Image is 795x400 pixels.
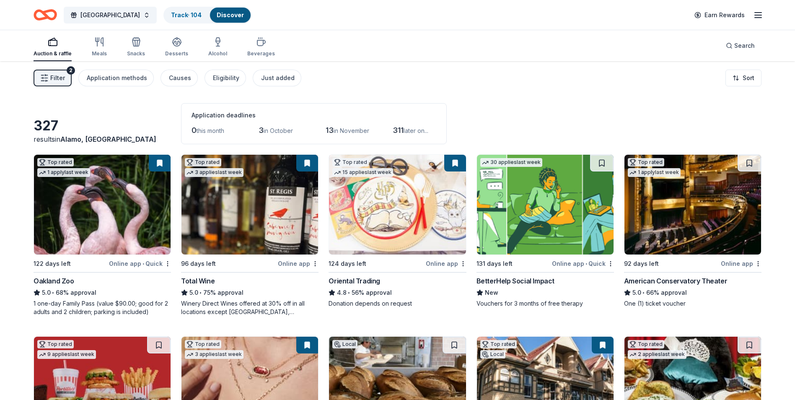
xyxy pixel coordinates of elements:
div: 56% approval [329,288,466,298]
div: One (1) ticket voucher [624,299,761,308]
div: 131 days left [476,259,513,269]
a: Image for Total WineTop rated3 applieslast week96 days leftOnline appTotal Wine5.0•75% approvalWi... [181,154,319,316]
div: 15 applies last week [332,168,393,177]
span: in November [334,127,369,134]
div: 92 days left [624,259,659,269]
div: Top rated [628,158,664,166]
span: • [200,289,202,296]
span: 311 [393,126,404,135]
div: Local [332,340,357,348]
div: Desserts [165,50,188,57]
a: Home [34,5,57,25]
span: later on... [404,127,428,134]
span: • [585,260,587,267]
div: Oakland Zoo [34,276,74,286]
div: Top rated [37,340,74,348]
span: New [485,288,498,298]
div: 3 applies last week [185,350,243,359]
a: Image for American Conservatory TheaterTop rated1 applylast week92 days leftOnline appAmerican Co... [624,154,761,308]
span: this month [197,127,224,134]
div: Top rated [332,158,369,166]
img: Image for BetterHelp Social Impact [477,155,614,255]
div: Local [480,350,505,358]
span: Alamo, [GEOGRAPHIC_DATA] [60,135,156,143]
button: Eligibility [205,70,246,86]
div: BetterHelp Social Impact [476,276,554,286]
div: Top rated [185,340,221,348]
a: Image for Oriental TradingTop rated15 applieslast week124 days leftOnline appOriental Trading4.8•... [329,154,466,308]
div: Snacks [127,50,145,57]
span: Filter [50,73,65,83]
div: Online app Quick [552,258,614,269]
a: Image for BetterHelp Social Impact30 applieslast week131 days leftOnline app•QuickBetterHelp Soci... [476,154,614,308]
span: Search [734,41,755,51]
span: [GEOGRAPHIC_DATA] [80,10,140,20]
span: 4.8 [337,288,347,298]
img: Image for Total Wine [181,155,318,255]
span: • [142,260,144,267]
div: 1 apply last week [628,168,681,177]
div: Just added [261,73,295,83]
span: 5.0 [189,288,198,298]
div: 1 apply last week [37,168,90,177]
a: Discover [217,11,244,18]
span: 0 [192,126,197,135]
a: Earn Rewards [689,8,750,23]
div: Vouchers for 3 months of free therapy [476,299,614,308]
div: 2 applies last week [628,350,686,359]
div: 9 applies last week [37,350,96,359]
span: in [55,135,156,143]
a: Track· 104 [171,11,202,18]
div: Top rated [628,340,664,348]
div: Auction & raffle [34,50,72,57]
div: Causes [169,73,191,83]
div: Winery Direct Wines offered at 30% off in all locations except [GEOGRAPHIC_DATA], [GEOGRAPHIC_DAT... [181,299,319,316]
button: Desserts [165,34,188,61]
div: Meals [92,50,107,57]
button: Auction & raffle [34,34,72,61]
span: • [348,289,350,296]
button: Just added [253,70,301,86]
div: Donation depends on request [329,299,466,308]
span: 5.0 [42,288,51,298]
div: Total Wine [181,276,215,286]
div: 68% approval [34,288,171,298]
img: Image for Oriental Trading [329,155,466,255]
div: 2 [67,66,75,75]
div: Alcohol [208,50,227,57]
div: 1 one-day Family Pass (value $90.00; good for 2 adults and 2 children; parking is included) [34,299,171,316]
div: Top rated [480,340,517,348]
div: 75% approval [181,288,319,298]
div: 66% approval [624,288,761,298]
div: Top rated [185,158,221,166]
div: 3 applies last week [185,168,243,177]
button: Application methods [78,70,154,86]
button: Snacks [127,34,145,61]
button: Meals [92,34,107,61]
div: Beverages [247,50,275,57]
div: results [34,134,171,144]
button: Alcohol [208,34,227,61]
button: Search [719,37,761,54]
div: Online app [721,258,761,269]
a: Image for Oakland ZooTop rated1 applylast week122 days leftOnline app•QuickOakland Zoo5.0•68% app... [34,154,171,316]
div: Online app [278,258,319,269]
div: 327 [34,117,171,134]
div: Application methods [87,73,147,83]
span: in October [264,127,293,134]
span: 5.0 [632,288,641,298]
button: Causes [161,70,198,86]
div: Online app Quick [109,258,171,269]
div: Online app [426,258,466,269]
span: • [52,289,54,296]
span: 13 [326,126,334,135]
div: 122 days left [34,259,71,269]
span: 3 [259,126,264,135]
button: Beverages [247,34,275,61]
button: Track· 104Discover [163,7,251,23]
div: Application deadlines [192,110,436,120]
div: 124 days left [329,259,366,269]
span: Sort [743,73,754,83]
span: • [642,289,645,296]
button: Filter2 [34,70,72,86]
